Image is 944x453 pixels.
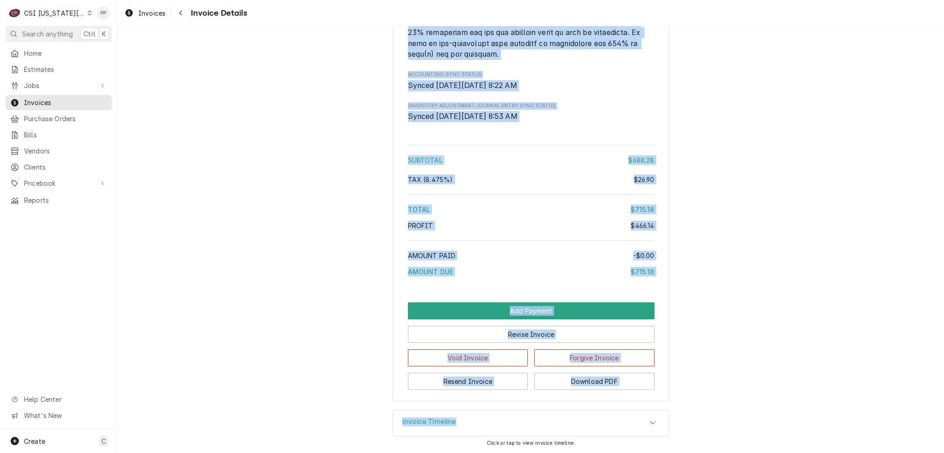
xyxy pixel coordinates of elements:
span: K [102,29,106,39]
div: $715.18 [631,205,654,214]
span: Vendors [24,146,107,156]
div: Amount Paid [408,251,655,260]
div: Button Group Row [408,302,655,319]
a: Purchase Orders [6,111,112,126]
div: Amount Due [408,267,655,277]
div: Amount Summary [408,141,655,283]
span: Inventory Adjustment Journal Entry Sync Status [408,111,655,122]
span: Help Center [24,394,106,404]
div: Inventory Adjustment Journal Entry Sync Status [408,102,655,122]
span: Synced [DATE][DATE] 8:22 AM [408,81,517,90]
a: Bills [6,127,112,142]
button: Resend Invoice [408,373,528,390]
div: PP [97,6,110,19]
button: Search anythingCtrlK [6,26,112,42]
span: What's New [24,411,106,420]
span: Estimates [24,65,107,74]
div: Button Group Row [408,366,655,390]
span: Invoices [24,98,107,107]
span: Home [24,48,107,58]
a: Go to Jobs [6,78,112,93]
span: Accounting Sync Status [408,71,655,78]
span: Inventory Adjustment Journal Entry Sync Status [408,102,655,110]
span: Tax ( 8.475% ) [408,176,453,183]
a: Reports [6,193,112,208]
div: CSI Kansas City's Avatar [8,6,21,19]
div: Total [408,205,655,214]
a: Estimates [6,62,112,77]
span: Synced [DATE][DATE] 8:53 AM [408,112,518,121]
span: Ctrl [83,29,95,39]
h3: Invoice Timeline [402,418,456,426]
span: C [101,436,106,446]
a: Invoices [6,95,112,110]
div: $466.14 [631,221,654,230]
div: Tax [408,175,655,184]
span: Reports [24,195,107,205]
div: Philip Potter's Avatar [97,6,110,19]
a: Go to Help Center [6,392,112,407]
div: $715.18 [631,267,654,277]
span: Click or tap to view invoice timeline. [487,440,575,446]
span: Invoices [138,8,165,18]
div: C [8,6,21,19]
button: Void Invoice [408,349,528,366]
a: Clients [6,159,112,175]
span: Total [408,206,431,213]
div: Button Group [408,302,655,390]
div: Profit [408,221,655,230]
button: Accordion Details Expand Trigger [393,410,669,436]
a: Invoices [121,6,169,21]
div: Invoice Timeline [393,410,669,436]
span: Bills [24,130,107,140]
div: $688.28 [628,155,654,165]
span: Profit [408,222,433,229]
div: Accordion Header [393,410,669,436]
a: Go to Pricebook [6,176,112,191]
div: Button Group Row [408,343,655,366]
span: Search anything [22,29,73,39]
button: Add Payment [408,302,655,319]
a: Go to What's New [6,408,112,423]
span: Accounting Sync Status [408,80,655,91]
button: Forgive Invoice [534,349,655,366]
span: Subtotal [408,156,442,164]
span: Amount Due [408,268,454,276]
span: Clients [24,162,107,172]
button: Navigate back [173,6,188,20]
span: Invoice Details [188,7,247,19]
span: Pricebook [24,178,94,188]
a: Vendors [6,143,112,159]
div: CSI [US_STATE][GEOGRAPHIC_DATA] [24,8,85,18]
div: Button Group Row [408,319,655,343]
div: Subtotal [408,155,655,165]
div: Accounting Sync Status [408,71,655,91]
span: Amount Paid [408,252,456,259]
div: $26.90 [634,175,655,184]
div: -$0.00 [633,251,655,260]
a: Home [6,46,112,61]
span: Purchase Orders [24,114,107,124]
span: Create [24,437,45,445]
button: Download PDF [534,373,655,390]
span: Jobs [24,81,94,90]
button: Revise Invoice [408,326,655,343]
